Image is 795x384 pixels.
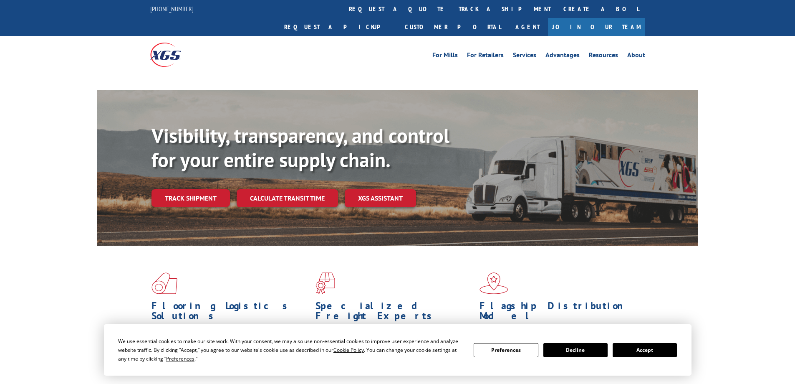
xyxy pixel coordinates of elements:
[151,122,449,173] b: Visibility, transparency, and control for your entire supply chain.
[467,52,504,61] a: For Retailers
[545,52,580,61] a: Advantages
[237,189,338,207] a: Calculate transit time
[104,324,692,376] div: Cookie Consent Prompt
[151,189,230,207] a: Track shipment
[315,272,335,294] img: xgs-icon-focused-on-flooring-red
[151,301,309,325] h1: Flooring Logistics Solutions
[513,52,536,61] a: Services
[507,18,548,36] a: Agent
[333,346,364,353] span: Cookie Policy
[613,343,677,357] button: Accept
[480,301,637,325] h1: Flagship Distribution Model
[315,301,473,325] h1: Specialized Freight Experts
[543,343,608,357] button: Decline
[278,18,399,36] a: Request a pickup
[432,52,458,61] a: For Mills
[480,272,508,294] img: xgs-icon-flagship-distribution-model-red
[399,18,507,36] a: Customer Portal
[589,52,618,61] a: Resources
[118,337,464,363] div: We use essential cookies to make our site work. With your consent, we may also use non-essential ...
[166,355,194,362] span: Preferences
[151,272,177,294] img: xgs-icon-total-supply-chain-intelligence-red
[345,189,416,207] a: XGS ASSISTANT
[474,343,538,357] button: Preferences
[627,52,645,61] a: About
[150,5,194,13] a: [PHONE_NUMBER]
[548,18,645,36] a: Join Our Team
